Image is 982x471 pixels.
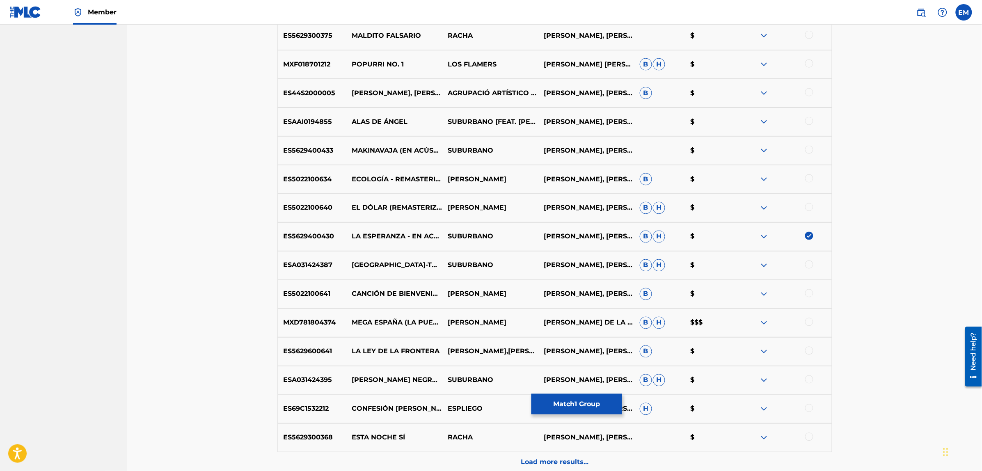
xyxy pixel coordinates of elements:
iframe: Resource Center [959,324,982,390]
p: [PERSON_NAME], [PERSON_NAME] [538,232,634,242]
img: expand [759,289,769,299]
p: [PERSON_NAME] [442,174,538,184]
p: $ [685,117,736,127]
p: [PERSON_NAME], [PERSON_NAME], [PERSON_NAME], [PERSON_NAME] [538,347,634,357]
p: ES5022100634 [278,174,347,184]
p: LA LEY DE LA FRONTERA [346,347,442,357]
p: [PERSON_NAME], [PERSON_NAME] [538,433,634,443]
p: [PERSON_NAME], [PERSON_NAME], [PERSON_NAME], [PERSON_NAME] [538,203,634,213]
img: expand [759,88,769,98]
p: $ [685,289,736,299]
p: LOS FLAMERS [442,59,538,69]
div: User Menu [956,4,972,21]
p: MAKINAVAJA (EN ACÚSTICO) [346,146,442,155]
img: MLC Logo [10,6,41,18]
p: [PERSON_NAME] [442,203,538,213]
p: $ [685,433,736,443]
span: H [653,202,665,214]
p: ES5629300375 [278,31,347,41]
span: H [653,374,665,386]
p: RACHA [442,31,538,41]
p: RACHA [442,433,538,443]
p: ES5629400430 [278,232,347,242]
p: [PERSON_NAME],[PERSON_NAME] [442,347,538,357]
p: [PERSON_NAME], [PERSON_NAME], [PERSON_NAME], [PERSON_NAME], [PERSON_NAME] [538,174,634,184]
p: ESPLIEGO [442,404,538,414]
p: CONFESIÓN [PERSON_NAME] [346,404,442,414]
p: [PERSON_NAME], [PERSON_NAME], [PERSON_NAME] [538,117,634,127]
span: B [640,58,652,71]
span: B [640,231,652,243]
p: [GEOGRAPHIC_DATA]-TOMBUCTÚ (EN DIRECTO) [346,261,442,270]
span: Member [88,7,117,17]
span: H [653,231,665,243]
p: [PERSON_NAME], [PERSON_NAME] [538,31,634,41]
span: B [640,202,652,214]
img: search [916,7,926,17]
p: SUBURBANO [442,232,538,242]
img: expand [759,318,769,328]
p: [PERSON_NAME] [PERSON_NAME] [PERSON_NAME], [PERSON_NAME], [PERSON_NAME], [PERSON_NAME], [PERSON_N... [538,59,634,69]
button: Match1 Group [531,394,622,414]
img: expand [759,232,769,242]
span: B [640,374,652,386]
span: B [640,173,652,185]
p: ES5022100641 [278,289,347,299]
div: Widget de chat [941,432,982,471]
p: ES44S2000005 [278,88,347,98]
p: MALDITO FALSARIO [346,31,442,41]
img: expand [759,375,769,385]
img: expand [759,117,769,127]
p: $ [685,261,736,270]
span: H [640,403,652,415]
p: ALAS DE ÁNGEL [346,117,442,127]
p: $ [685,31,736,41]
p: [PERSON_NAME], [PERSON_NAME], MENDO: [PERSON_NAME] (EN DIRECTO) [346,88,442,98]
span: B [640,317,652,329]
p: $ [685,59,736,69]
p: $ [685,88,736,98]
p: [PERSON_NAME] [442,289,538,299]
p: [PERSON_NAME], [PERSON_NAME] [538,261,634,270]
span: B [640,345,652,358]
p: ES5629600641 [278,347,347,357]
img: help [938,7,948,17]
div: Help [934,4,951,21]
p: MXF018701212 [278,59,347,69]
span: H [653,58,665,71]
img: expand [759,404,769,414]
p: ES5629300368 [278,433,347,443]
span: H [653,259,665,272]
p: Load more results... [521,457,588,467]
img: expand [759,347,769,357]
img: expand [759,203,769,213]
p: LA ESPERANZA - EN ACÚSTICO [346,232,442,242]
span: B [640,259,652,272]
img: expand [759,433,769,443]
p: ES5022100640 [278,203,347,213]
p: $ [685,232,736,242]
p: ESTA NOCHE SÍ [346,433,442,443]
p: $ [685,347,736,357]
p: ECOLOGÍA - REMASTERIZADO [346,174,442,184]
p: $ [685,404,736,414]
img: expand [759,261,769,270]
p: [PERSON_NAME], [PERSON_NAME] [538,146,634,155]
p: [PERSON_NAME] DE LA [PERSON_NAME], [PERSON_NAME], [PERSON_NAME], [PERSON_NAME] [PERSON_NAME]., [P... [538,318,634,328]
p: ES69C1532212 [278,404,347,414]
p: [PERSON_NAME] NEGRA (EN DIRECTO) [346,375,442,385]
p: $$$ [685,318,736,328]
p: $ [685,375,736,385]
span: B [640,87,652,99]
p: ES5629400433 [278,146,347,155]
p: [PERSON_NAME] [442,318,538,328]
p: MEGA ESPAÑA (LA PUERTA [PERSON_NAME] / LAS CURVAS DE ESA CHICA / DEVUÉLVEME A MI CHICA / NI TÚ NI... [346,318,442,328]
iframe: Chat Widget [941,432,982,471]
p: SUBURBANO [442,146,538,155]
p: CANCIÓN DE BIENVENIDA - REMASTERIZADO [346,289,442,299]
p: EL DÓLAR (REMASTERIZADO) [346,203,442,213]
img: expand [759,59,769,69]
p: SUBURBANO [442,375,538,385]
